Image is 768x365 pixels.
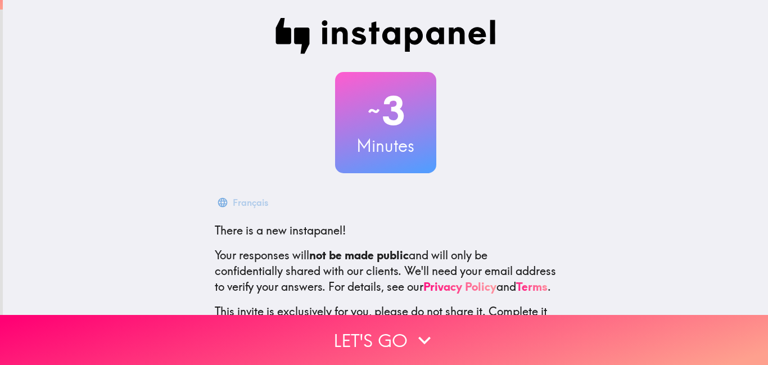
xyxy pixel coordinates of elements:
h2: 3 [335,88,436,134]
h3: Minutes [335,134,436,157]
b: not be made public [309,248,409,262]
img: Instapanel [275,18,496,54]
p: Your responses will and will only be confidentially shared with our clients. We'll need your emai... [215,247,557,295]
p: This invite is exclusively for you, please do not share it. Complete it soon because spots are li... [215,304,557,335]
span: ~ [366,94,382,128]
span: There is a new instapanel! [215,223,346,237]
a: Privacy Policy [423,280,496,294]
div: Français [233,195,268,210]
button: Français [215,191,273,214]
a: Terms [516,280,548,294]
